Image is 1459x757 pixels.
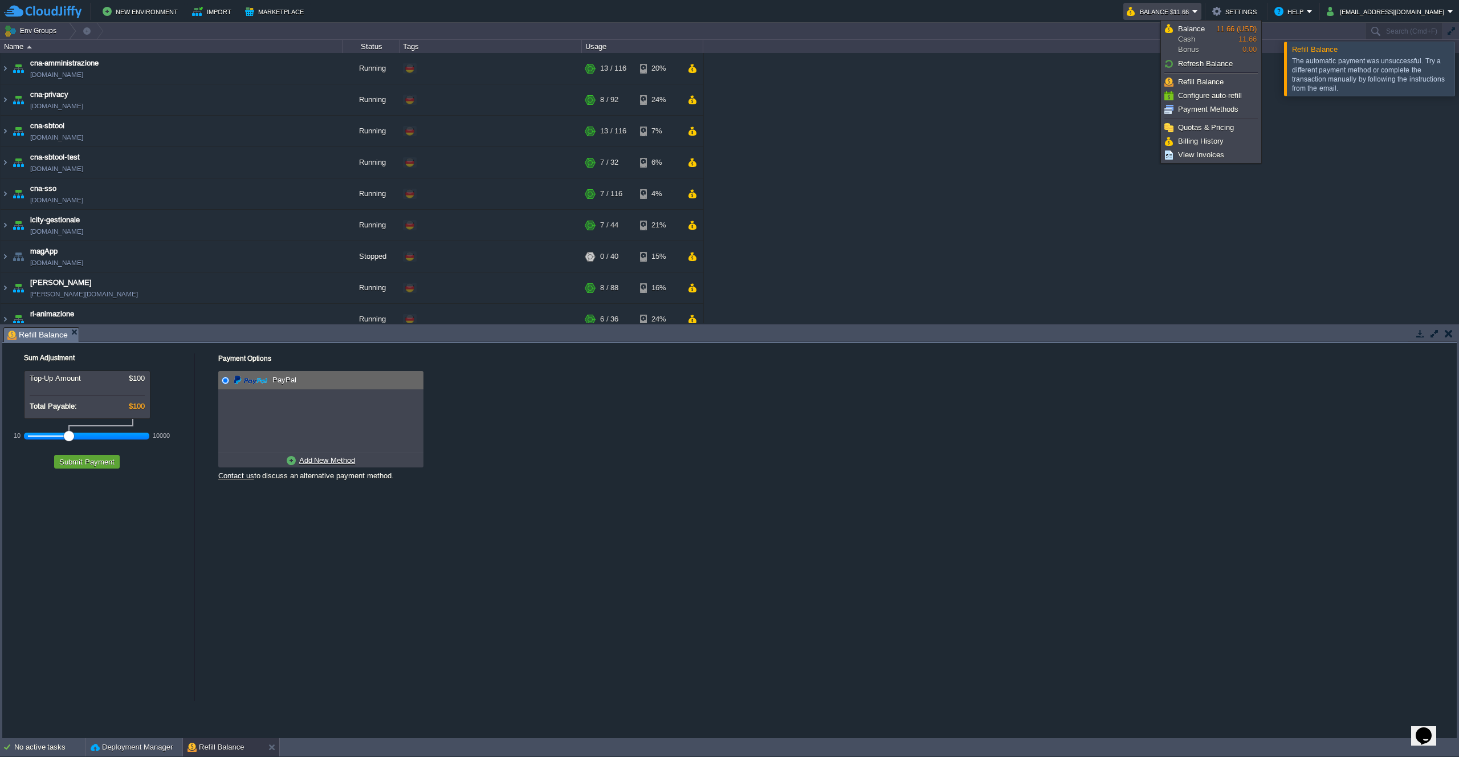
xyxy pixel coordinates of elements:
img: AMDAwAAAACH5BAEAAAAALAAAAAABAAEAAAICRAEAOw== [10,84,26,115]
button: Marketplace [245,5,307,18]
span: 11.66 (USD) [1216,25,1257,33]
button: Env Groups [4,23,60,39]
button: Submit Payment [56,457,118,467]
span: Billing History [1178,137,1224,145]
img: AMDAwAAAACH5BAEAAAAALAAAAAABAAEAAAICRAEAOw== [1,304,10,335]
a: View Invoices [1163,149,1260,161]
div: 13 / 116 [600,53,626,84]
span: Refresh Balance [1178,59,1233,68]
img: AMDAwAAAACH5BAEAAAAALAAAAAABAAEAAAICRAEAOw== [10,304,26,335]
div: 20% [640,53,677,84]
span: icity-gestionale [30,214,80,226]
img: CloudJiffy [4,5,81,19]
div: Usage [582,40,703,53]
button: Refill Balance [188,742,244,753]
img: AMDAwAAAACH5BAEAAAAALAAAAAABAAEAAAICRAEAOw== [10,210,26,241]
button: Settings [1212,5,1260,18]
a: Refresh Balance [1163,58,1260,70]
img: AMDAwAAAACH5BAEAAAAALAAAAAABAAEAAAICRAEAOw== [10,116,26,146]
img: AMDAwAAAACH5BAEAAAAALAAAAAABAAEAAAICRAEAOw== [1,84,10,115]
a: Add New Method [284,453,358,467]
span: Refill Balance [1178,78,1224,86]
div: Status [343,40,399,53]
a: cna-sbtool [30,120,64,132]
span: View Invoices [1178,150,1224,159]
img: AMDAwAAAACH5BAEAAAAALAAAAAABAAEAAAICRAEAOw== [1,272,10,303]
img: AMDAwAAAACH5BAEAAAAALAAAAAABAAEAAAICRAEAOw== [1,210,10,241]
button: Help [1274,5,1307,18]
span: $100 [129,402,145,410]
a: [DOMAIN_NAME] [30,69,83,80]
div: 24% [640,84,677,115]
div: 7 / 32 [600,147,618,178]
div: 16% [640,272,677,303]
button: Balance $11.66 [1127,5,1192,18]
button: [EMAIL_ADDRESS][DOMAIN_NAME] [1327,5,1448,18]
a: [DOMAIN_NAME] [30,226,83,237]
span: Cash Bonus [1178,24,1216,55]
div: 24% [640,304,677,335]
a: Payment Methods [1163,103,1260,116]
img: AMDAwAAAACH5BAEAAAAALAAAAAABAAEAAAICRAEAOw== [10,272,26,303]
div: 6 / 36 [600,304,618,335]
img: AMDAwAAAACH5BAEAAAAALAAAAAABAAEAAAICRAEAOw== [1,178,10,209]
div: 8 / 88 [600,272,618,303]
a: Billing History [1163,135,1260,148]
div: 10 [14,432,21,439]
a: [DOMAIN_NAME] [30,100,83,112]
u: Add New Method [299,456,355,465]
img: AMDAwAAAACH5BAEAAAAALAAAAAABAAEAAAICRAEAOw== [1,116,10,146]
div: Running [343,304,400,335]
img: AMDAwAAAACH5BAEAAAAALAAAAAABAAEAAAICRAEAOw== [10,53,26,84]
a: ri-animazione [30,308,74,320]
div: No active tasks [14,738,85,756]
a: [DOMAIN_NAME] [30,132,83,143]
div: 21% [640,210,677,241]
span: [PERSON_NAME] [30,277,92,288]
span: Quotas & Pricing [1178,123,1234,132]
span: Payment Methods [1178,105,1238,113]
div: Running [343,272,400,303]
img: paypal.png [234,373,267,387]
a: Contact us [218,471,254,480]
a: magApp [30,246,58,257]
img: AMDAwAAAACH5BAEAAAAALAAAAAABAAEAAAICRAEAOw== [1,53,10,84]
div: 0 / 40 [600,241,618,272]
a: cna-amministrazione [30,58,99,69]
a: cna-sbtool-test [30,152,80,163]
a: [DOMAIN_NAME] [30,320,83,331]
iframe: chat widget [1411,711,1448,746]
div: Name [1,40,342,53]
span: Configure auto-refill [1178,91,1242,100]
div: 7 / 116 [600,178,622,209]
span: Balance [1178,25,1205,33]
div: Top-Up Amount [30,374,145,382]
div: Running [343,147,400,178]
div: Stopped [343,241,400,272]
a: [DOMAIN_NAME] [30,194,83,206]
span: Refill Balance [7,328,68,342]
button: New Environment [103,5,181,18]
a: [PERSON_NAME][DOMAIN_NAME] [30,288,138,300]
a: cna-sso [30,183,56,194]
div: 15% [640,241,677,272]
div: Running [343,84,400,115]
a: cna-privacy [30,89,68,100]
a: Configure auto-refill [1163,89,1260,102]
div: 6% [640,147,677,178]
button: Deployment Manager [91,742,173,753]
img: AMDAwAAAACH5BAEAAAAALAAAAAABAAEAAAICRAEAOw== [10,147,26,178]
a: BalanceCashBonus11.66 (USD)11.660.00 [1163,22,1260,56]
div: The automatic payment was unsuccessful. Try a different payment method or complete the transactio... [1292,56,1452,93]
div: 7% [640,116,677,146]
div: 7 / 44 [600,210,618,241]
div: Total Payable: [30,402,145,410]
span: 11.66 0.00 [1216,25,1257,54]
button: Import [192,5,235,18]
